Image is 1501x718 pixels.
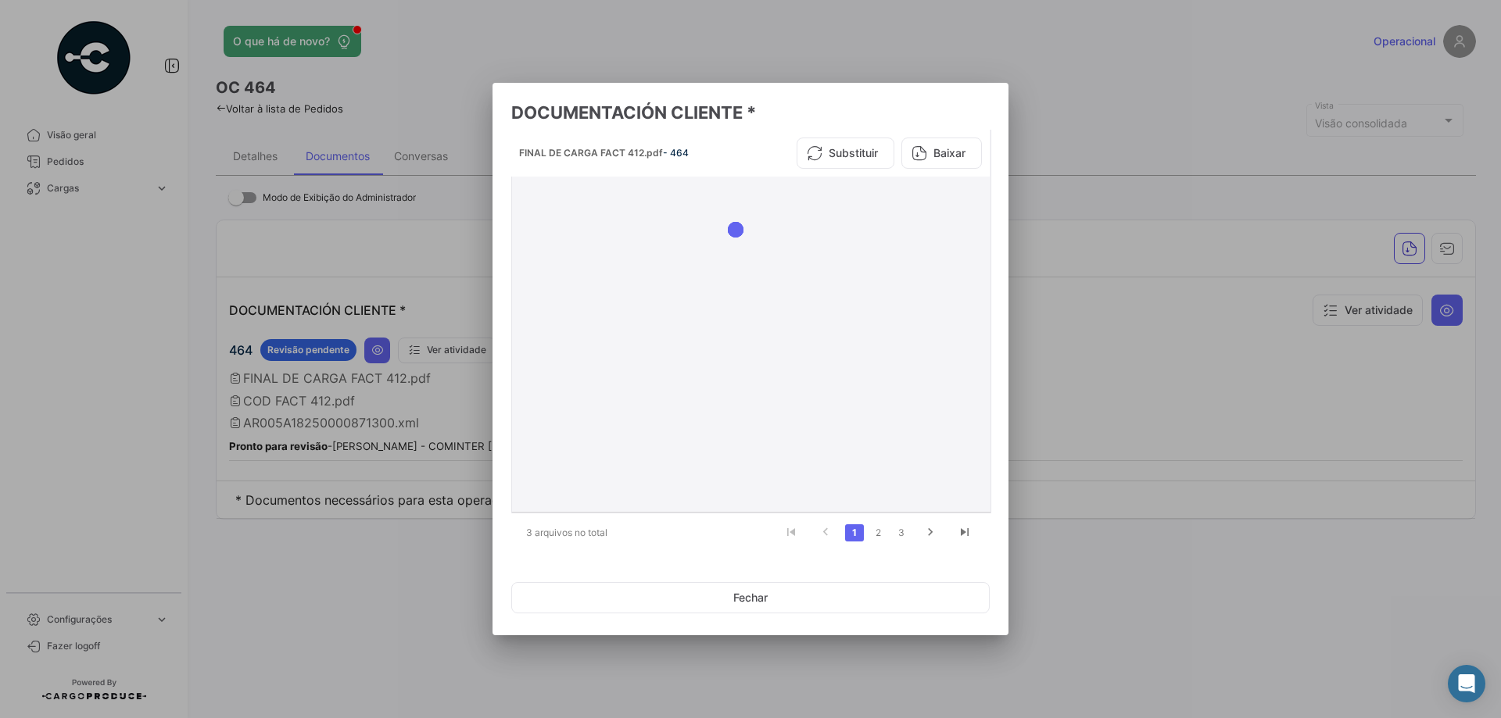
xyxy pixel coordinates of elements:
a: 2 [869,524,887,541]
a: 1 [845,524,864,541]
a: go to last page [950,524,980,541]
a: 3 [892,524,911,541]
li: page 2 [866,520,890,546]
div: Abrir Intercom Messenger [1448,665,1485,702]
button: Baixar [901,138,982,169]
a: go to first page [776,524,806,541]
li: page 1 [843,520,866,546]
button: Fechar [511,582,990,613]
li: page 3 [890,520,913,546]
span: FINAL DE CARGA FACT 412.pdf [519,147,663,159]
button: Substituir [797,138,894,169]
a: go to next page [915,524,945,541]
div: 3 arquivos no total [511,513,640,552]
a: go to previous page [811,524,840,541]
span: - 464 [663,147,689,159]
h3: DOCUMENTACIÓN CLIENTE * [511,102,990,123]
